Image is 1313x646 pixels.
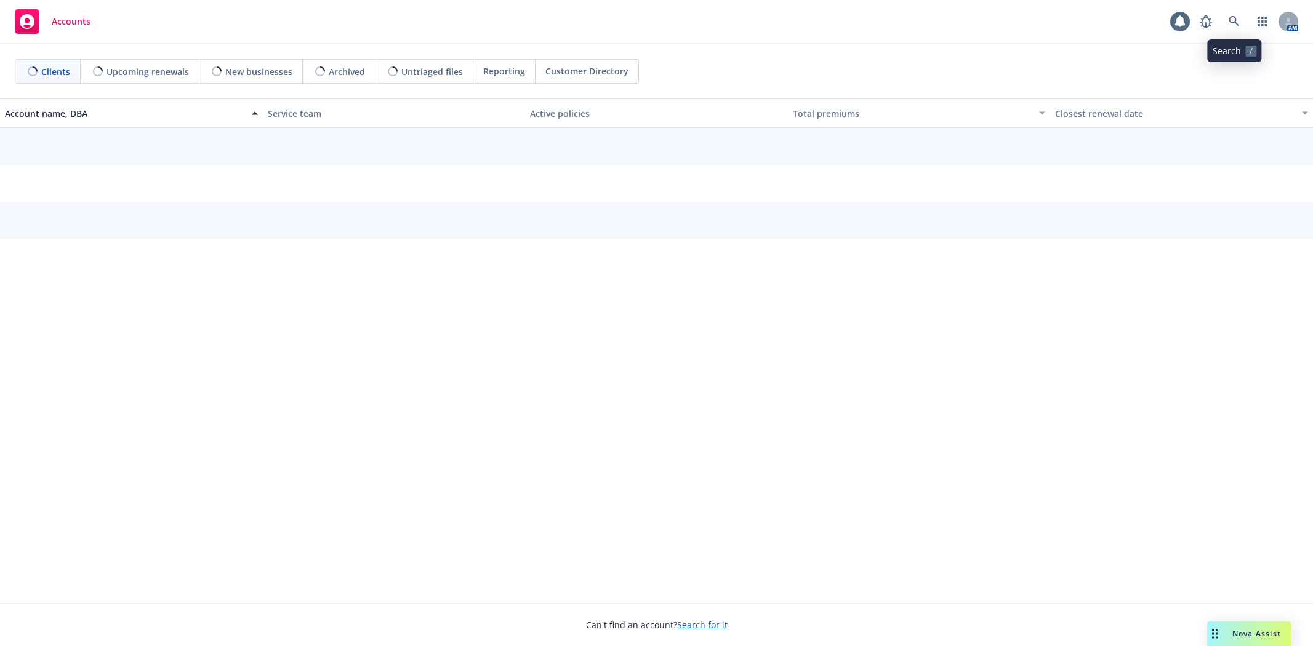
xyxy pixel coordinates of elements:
[793,107,1032,120] div: Total premiums
[1050,98,1313,128] button: Closest renewal date
[525,98,788,128] button: Active policies
[1207,621,1291,646] button: Nova Assist
[263,98,526,128] button: Service team
[106,65,189,78] span: Upcoming renewals
[483,65,525,78] span: Reporting
[677,619,728,631] a: Search for it
[545,65,628,78] span: Customer Directory
[268,107,521,120] div: Service team
[329,65,365,78] span: Archived
[1222,9,1247,34] a: Search
[1055,107,1295,120] div: Closest renewal date
[10,4,95,39] a: Accounts
[225,65,292,78] span: New businesses
[52,17,90,26] span: Accounts
[530,107,783,120] div: Active policies
[1194,9,1218,34] a: Report a Bug
[41,65,70,78] span: Clients
[586,618,728,631] span: Can't find an account?
[788,98,1051,128] button: Total premiums
[1250,9,1275,34] a: Switch app
[1207,621,1223,646] div: Drag to move
[1232,628,1281,639] span: Nova Assist
[5,107,244,120] div: Account name, DBA
[401,65,463,78] span: Untriaged files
